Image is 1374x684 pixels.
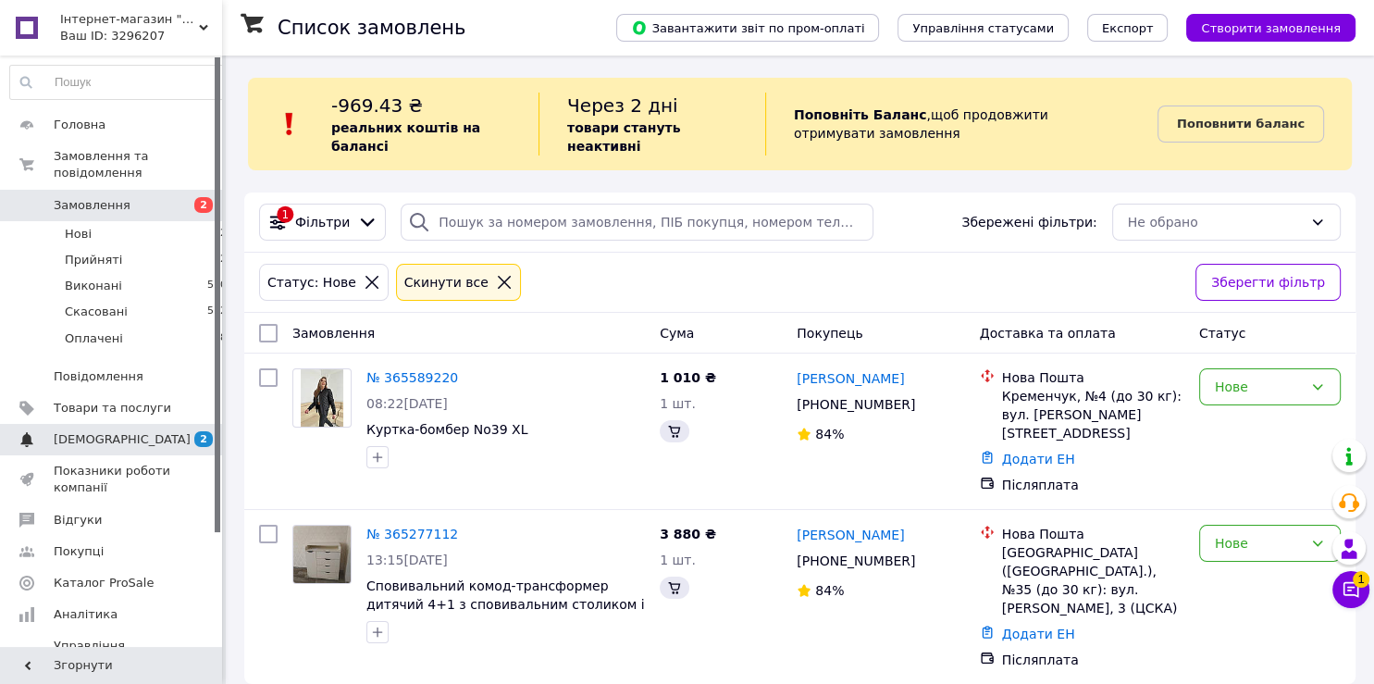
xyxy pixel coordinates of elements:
a: Фото товару [292,368,352,428]
div: Cкинути все [401,272,492,292]
span: [DEMOGRAPHIC_DATA] [54,431,191,448]
span: Інтернет-магазин "Gladyss" [60,11,199,28]
span: 1 шт. [660,553,696,567]
div: [PHONE_NUMBER] [793,548,919,574]
button: Створити замовлення [1186,14,1355,42]
span: Замовлення [54,197,130,214]
span: 512 [207,304,227,320]
span: Через 2 дні [567,94,678,117]
div: Не обрано [1128,212,1303,232]
button: Завантажити звіт по пром-оплаті [616,14,879,42]
span: 13:15[DATE] [366,553,448,567]
span: 2 [220,252,227,268]
span: Аналітика [54,606,118,623]
img: :exclamation: [276,110,303,138]
span: Скасовані [65,304,128,320]
span: Управління сайтом [54,638,171,671]
h1: Список замовлень [278,17,465,39]
div: Нове [1215,377,1303,397]
span: Завантажити звіт по пром-оплаті [631,19,864,36]
img: Фото товару [293,526,351,583]
div: Ваш ID: 3296207 [60,28,222,44]
span: Повідомлення [54,368,143,385]
span: 1 010 ₴ [660,370,716,385]
button: Управління статусами [897,14,1069,42]
input: Пошук [10,66,228,99]
a: Створити замовлення [1168,19,1355,34]
span: Замовлення та повідомлення [54,148,222,181]
span: 2 [194,197,213,213]
button: Чат з покупцем1 [1332,571,1369,608]
span: Експорт [1102,21,1154,35]
input: Пошук за номером замовлення, ПІБ покупця, номером телефону, Email, номером накладної [401,204,873,241]
a: № 365277112 [366,527,458,541]
div: [GEOGRAPHIC_DATA] ([GEOGRAPHIC_DATA].), №35 (до 30 кг): вул. [PERSON_NAME], 3 (ЦСКА) [1002,543,1184,617]
span: Нові [65,226,92,243]
span: 84% [815,583,844,598]
a: [PERSON_NAME] [797,369,904,388]
div: Нова Пошта [1002,368,1184,387]
b: товари стануть неактивні [567,120,680,154]
img: Фото товару [301,369,344,427]
b: реальних коштів на балансі [331,120,480,154]
a: [PERSON_NAME] [797,526,904,544]
span: Покупець [797,326,862,341]
span: 510 [207,278,227,294]
span: Головна [54,117,105,133]
span: Оплачені [65,330,123,347]
div: Кременчук, №4 (до 30 кг): вул. [PERSON_NAME][STREET_ADDRESS] [1002,387,1184,442]
a: Сповивальний комод-трансформер дитячий 4+1 з сповивальним столиком і 4 ящиками, ваніль, 900×430×9... [366,578,645,630]
span: Збережені фільтри: [961,213,1096,231]
span: Фільтри [295,213,350,231]
span: 84% [815,427,844,441]
span: Статус [1199,326,1246,341]
button: Експорт [1087,14,1169,42]
span: Створити замовлення [1201,21,1341,35]
span: Показники роботи компанії [54,463,171,496]
a: Додати ЕН [1002,452,1075,466]
span: 3 880 ₴ [660,527,716,541]
span: 2 [220,226,227,243]
span: Доставка та оплата [980,326,1116,341]
a: № 365589220 [366,370,458,385]
span: 2 [194,431,213,447]
span: 1 шт. [660,396,696,411]
div: , щоб продовжити отримувати замовлення [765,93,1157,155]
b: Поповніть Баланс [794,107,927,122]
a: Фото товару [292,525,352,584]
a: Додати ЕН [1002,627,1075,641]
span: -969.43 ₴ [331,94,423,117]
span: Виконані [65,278,122,294]
span: 8 [220,330,227,347]
span: 08:22[DATE] [366,396,448,411]
div: Нова Пошта [1002,525,1184,543]
span: Товари та послуги [54,400,171,417]
span: Прийняті [65,252,122,268]
span: Зберегти фільтр [1211,272,1325,292]
div: Нове [1215,533,1303,553]
span: Покупці [54,543,104,560]
span: Відгуки [54,512,102,529]
b: Поповнити баланс [1177,117,1305,131]
span: 1 [1353,567,1369,584]
div: [PHONE_NUMBER] [793,392,919,417]
div: Післяплата [1002,476,1184,494]
div: Статус: Нове [264,272,360,292]
span: Cума [660,326,694,341]
span: Управління статусами [912,21,1054,35]
span: Каталог ProSale [54,575,154,591]
span: Замовлення [292,326,375,341]
div: Післяплата [1002,651,1184,669]
a: Куртка-бомбер No39 XL [366,422,527,437]
a: Поповнити баланс [1157,106,1324,143]
button: Зберегти фільтр [1195,264,1341,301]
